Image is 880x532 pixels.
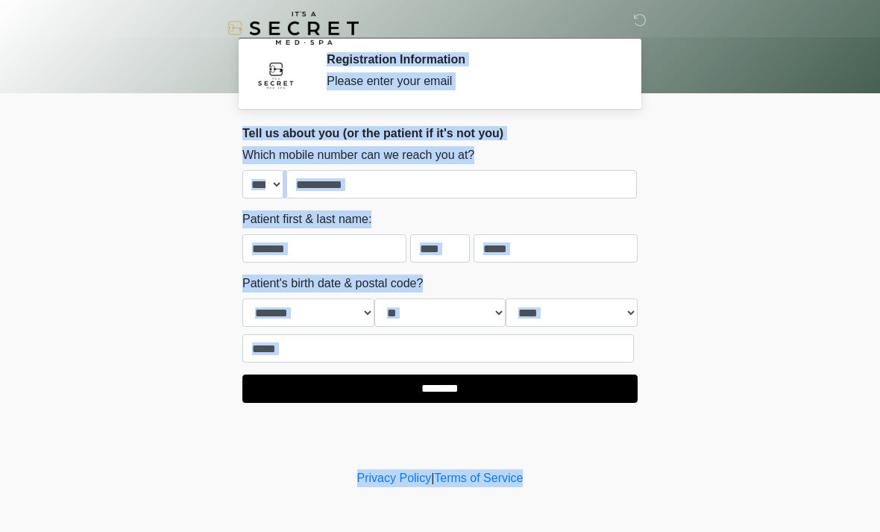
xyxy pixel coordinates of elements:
img: Agent Avatar [254,52,298,97]
a: Terms of Service [434,472,523,484]
h2: Registration Information [327,52,615,66]
img: It's A Secret Med Spa Logo [227,11,359,45]
a: | [431,472,434,484]
label: Patient's birth date & postal code? [242,275,423,292]
a: Privacy Policy [357,472,432,484]
label: Which mobile number can we reach you at? [242,146,474,164]
label: Patient first & last name: [242,210,371,228]
h2: Tell us about you (or the patient if it's not you) [242,126,638,140]
div: Please enter your email [327,72,615,90]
